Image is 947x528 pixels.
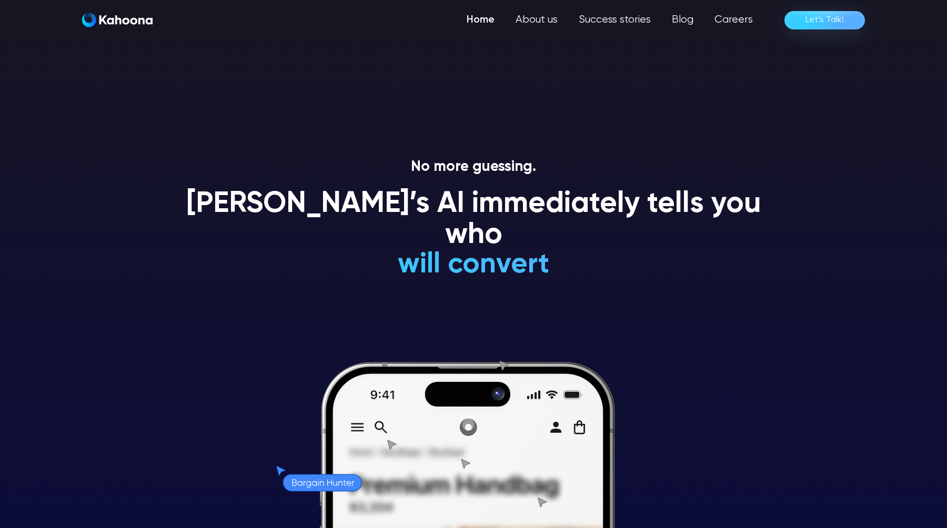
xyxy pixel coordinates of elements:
[661,9,704,31] a: Blog
[319,249,629,280] h1: will convert
[82,13,153,27] img: Kahoona logo white
[456,9,505,31] a: Home
[505,9,568,31] a: About us
[568,9,661,31] a: Success stories
[784,11,865,29] a: Let’s Talk!
[805,12,844,28] div: Let’s Talk!
[174,158,773,176] p: No more guessing.
[82,13,153,28] a: home
[704,9,763,31] a: Careers
[174,189,773,251] h1: [PERSON_NAME]’s AI immediately tells you who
